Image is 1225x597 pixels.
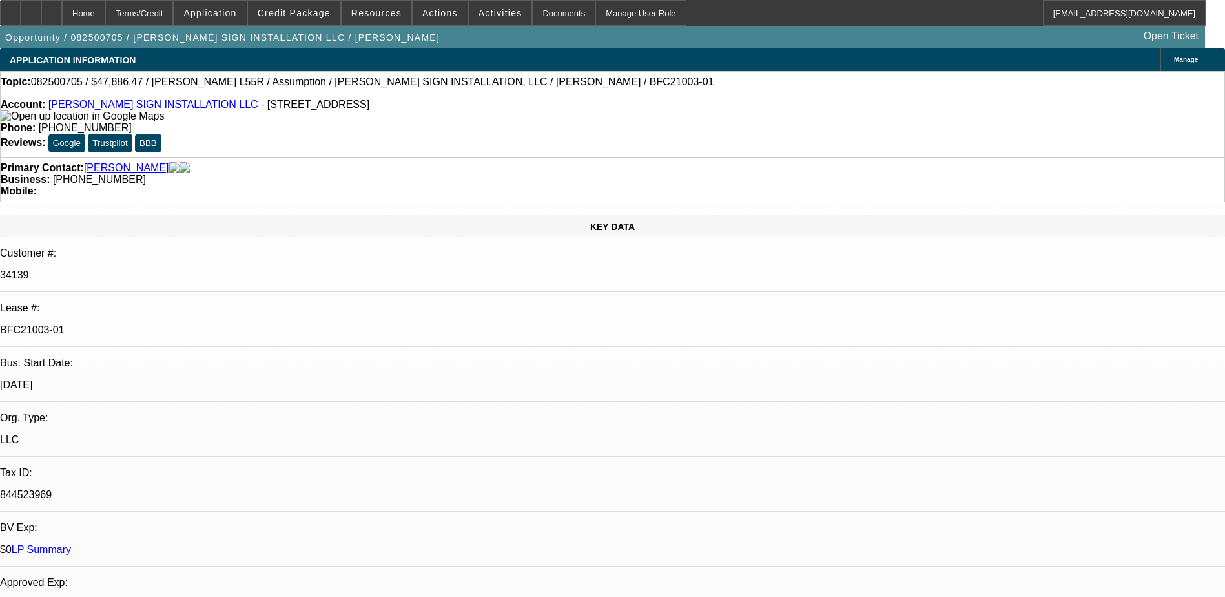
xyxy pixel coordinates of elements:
[31,76,714,88] span: 082500705 / $47,886.47 / [PERSON_NAME] L55R / Assumption / [PERSON_NAME] SIGN INSTALLATION, LLC /...
[39,122,132,133] span: [PHONE_NUMBER]
[1,162,84,174] strong: Primary Contact:
[1,76,31,88] strong: Topic:
[48,99,258,110] a: [PERSON_NAME] SIGN INSTALLATION LLC
[48,134,85,152] button: Google
[1,174,50,185] strong: Business:
[1,110,164,121] a: View Google Maps
[174,1,246,25] button: Application
[135,134,161,152] button: BBB
[422,8,458,18] span: Actions
[1,185,37,196] strong: Mobile:
[248,1,340,25] button: Credit Package
[1,122,36,133] strong: Phone:
[261,99,369,110] span: - [STREET_ADDRESS]
[169,162,180,174] img: facebook-icon.png
[342,1,411,25] button: Resources
[5,32,440,43] span: Opportunity / 082500705 / [PERSON_NAME] SIGN INSTALLATION LLC / [PERSON_NAME]
[10,55,136,65] span: APPLICATION INFORMATION
[180,162,190,174] img: linkedin-icon.png
[469,1,532,25] button: Activities
[84,162,169,174] a: [PERSON_NAME]
[1,99,45,110] strong: Account:
[1138,25,1204,47] a: Open Ticket
[479,8,522,18] span: Activities
[351,8,402,18] span: Resources
[258,8,331,18] span: Credit Package
[1174,56,1198,63] span: Manage
[53,174,146,185] span: [PHONE_NUMBER]
[183,8,236,18] span: Application
[413,1,468,25] button: Actions
[1,110,164,122] img: Open up location in Google Maps
[1,137,45,148] strong: Reviews:
[12,544,71,555] a: LP Summary
[88,134,132,152] button: Trustpilot
[590,222,635,232] span: KEY DATA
